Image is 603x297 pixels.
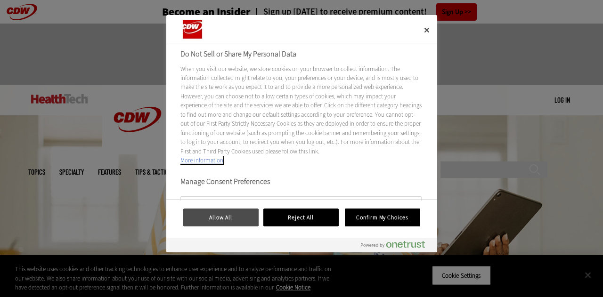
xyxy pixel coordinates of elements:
[180,177,422,192] h3: Manage Consent Preferences
[416,20,437,40] button: Close
[345,209,420,226] button: Confirm My Choices
[180,156,223,164] a: More information about your privacy, opens in a new tab
[361,241,432,252] a: Powered by OneTrust Opens in a new Tab
[166,15,437,253] div: Preference center
[361,241,425,248] img: Powered by OneTrust Opens in a new Tab
[263,209,339,226] button: Reject All
[180,48,422,60] h2: Do Not Sell or Share My Personal Data
[180,20,226,39] img: Company Logo
[180,64,422,165] div: When you visit our website, we store cookies on your browser to collect information. The informat...
[183,209,259,226] button: Allow All
[166,15,437,253] div: Do Not Sell or Share My Personal Data
[180,20,237,39] div: Company Logo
